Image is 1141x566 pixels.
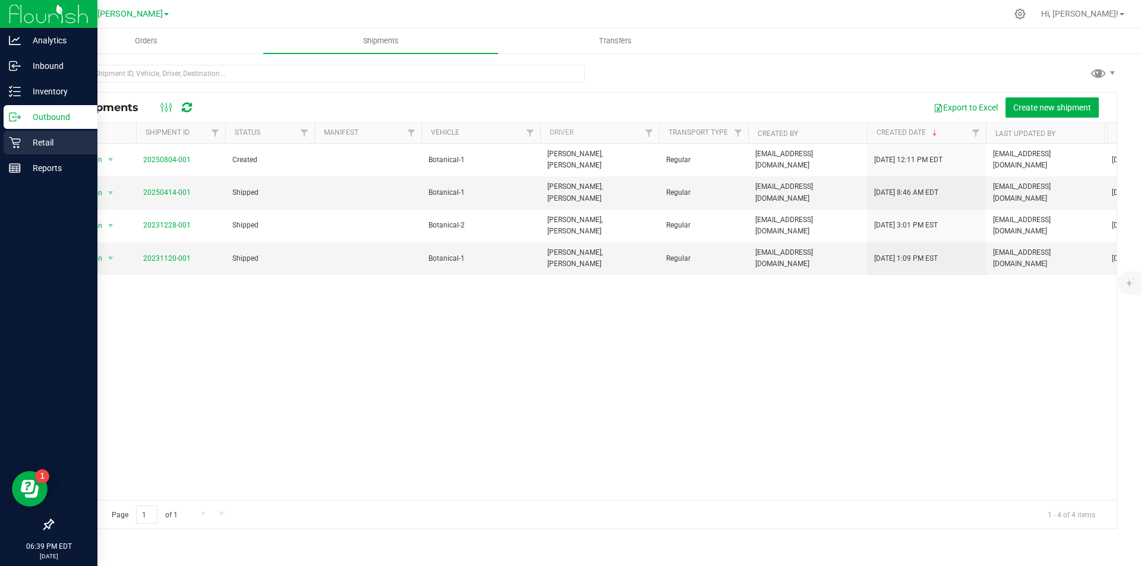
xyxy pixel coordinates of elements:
[877,128,940,137] a: Created Date
[666,154,741,166] span: Regular
[74,9,163,19] span: GA1 - [PERSON_NAME]
[547,247,652,270] span: [PERSON_NAME], [PERSON_NAME]
[21,135,92,150] p: Retail
[21,84,92,99] p: Inventory
[993,181,1098,204] span: [EMAIL_ADDRESS][DOMAIN_NAME]
[295,123,314,143] a: Filter
[729,123,748,143] a: Filter
[926,97,1006,118] button: Export to Excel
[9,162,21,174] inline-svg: Reports
[21,59,92,73] p: Inbound
[428,253,533,264] span: Botanical-1
[521,123,540,143] a: Filter
[232,253,307,264] span: Shipped
[103,250,118,267] span: select
[143,221,191,229] a: 20231228-001
[21,110,92,124] p: Outbound
[669,128,728,137] a: Transport Type
[639,123,659,143] a: Filter
[263,29,498,53] a: Shipments
[206,123,225,143] a: Filter
[62,101,150,114] span: All Shipments
[1038,505,1105,523] span: 1 - 4 of 4 items
[146,128,190,137] a: Shipment ID
[755,247,860,270] span: [EMAIL_ADDRESS][DOMAIN_NAME]
[9,137,21,148] inline-svg: Retail
[5,541,92,552] p: 06:39 PM EDT
[547,148,652,171] span: [PERSON_NAME], [PERSON_NAME]
[347,36,415,46] span: Shipments
[21,33,92,48] p: Analytics
[9,60,21,72] inline-svg: Inbound
[12,471,48,507] iframe: Resource center
[119,36,174,46] span: Orders
[758,129,798,138] a: Created By
[5,552,92,561] p: [DATE]
[1013,103,1091,112] span: Create new shipment
[874,220,938,231] span: [DATE] 3:01 PM EST
[966,123,986,143] a: Filter
[232,154,307,166] span: Created
[431,128,459,137] a: Vehicle
[1006,97,1099,118] button: Create new shipment
[583,36,648,46] span: Transfers
[874,253,938,264] span: [DATE] 1:09 PM EST
[9,111,21,123] inline-svg: Outbound
[324,128,358,137] a: Manifest
[9,86,21,97] inline-svg: Inventory
[235,128,260,137] a: Status
[143,254,191,263] a: 20231120-001
[103,217,118,234] span: select
[874,154,943,166] span: [DATE] 12:11 PM EDT
[136,505,157,524] input: 1
[666,253,741,264] span: Regular
[232,220,307,231] span: Shipped
[103,185,118,201] span: select
[52,65,585,83] input: Search Shipment ID, Vehicle, Driver, Destination...
[995,129,1055,138] a: Last Updated By
[666,187,741,198] span: Regular
[666,220,741,231] span: Regular
[993,148,1098,171] span: [EMAIL_ADDRESS][DOMAIN_NAME]
[547,181,652,204] span: [PERSON_NAME], [PERSON_NAME]
[755,214,860,237] span: [EMAIL_ADDRESS][DOMAIN_NAME]
[540,123,659,144] th: Driver
[428,187,533,198] span: Botanical-1
[1041,9,1118,18] span: Hi, [PERSON_NAME]!
[103,151,118,168] span: select
[232,187,307,198] span: Shipped
[874,187,938,198] span: [DATE] 8:46 AM EDT
[547,214,652,237] span: [PERSON_NAME], [PERSON_NAME]
[428,154,533,166] span: Botanical-1
[1013,8,1027,20] div: Manage settings
[143,156,191,164] a: 20250804-001
[498,29,733,53] a: Transfers
[428,220,533,231] span: Botanical-2
[755,181,860,204] span: [EMAIL_ADDRESS][DOMAIN_NAME]
[102,505,187,524] span: Page of 1
[755,148,860,171] span: [EMAIL_ADDRESS][DOMAIN_NAME]
[9,34,21,46] inline-svg: Analytics
[402,123,421,143] a: Filter
[35,469,49,483] iframe: Resource center unread badge
[29,29,263,53] a: Orders
[993,247,1098,270] span: [EMAIL_ADDRESS][DOMAIN_NAME]
[143,188,191,197] a: 20250414-001
[21,161,92,175] p: Reports
[993,214,1098,237] span: [EMAIL_ADDRESS][DOMAIN_NAME]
